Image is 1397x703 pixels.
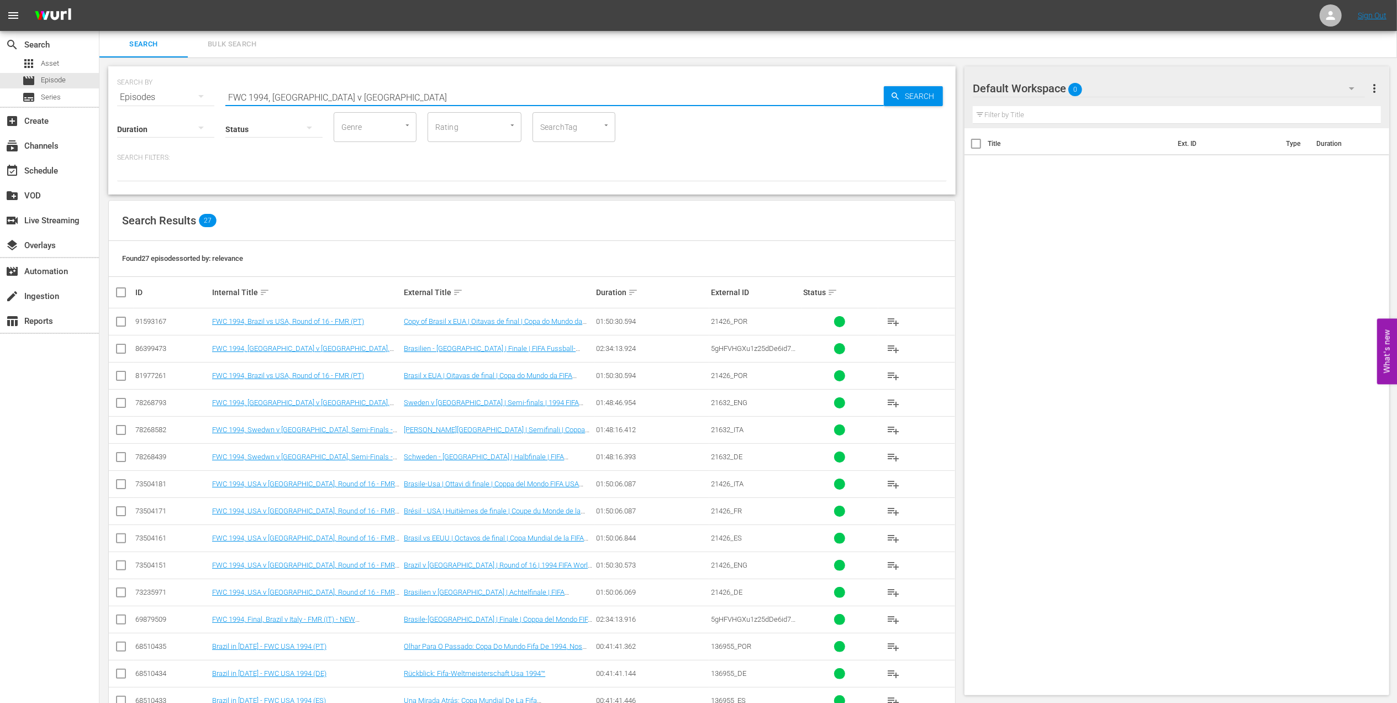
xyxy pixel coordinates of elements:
[596,371,708,380] div: 01:50:30.594
[596,534,708,542] div: 01:50:06.844
[1171,128,1279,159] th: Ext. ID
[711,561,747,569] span: 21426_ENG
[212,286,400,299] div: Internal Title
[22,91,35,104] span: Series
[404,453,568,478] a: Schweden - [GEOGRAPHIC_DATA] | Halbfinale | FIFA Fussball-Weltmeisterschaft USA 1994™ | Spiel in ...
[135,507,209,515] div: 73504171
[596,453,708,461] div: 01:48:16.393
[596,317,708,326] div: 01:50:30.594
[880,308,906,335] button: playlist_add
[507,120,518,130] button: Open
[1368,82,1381,95] span: more_vert
[887,667,900,680] span: playlist_add
[194,38,270,51] span: Bulk Search
[887,396,900,410] span: playlist_add
[988,128,1171,159] th: Title
[880,606,906,633] button: playlist_add
[596,642,708,650] div: 00:41:41.362
[803,286,877,299] div: Status
[596,507,708,515] div: 01:50:06.087
[880,471,906,497] button: playlist_add
[887,342,900,355] span: playlist_add
[6,189,19,202] span: VOD
[711,615,799,632] span: 5gHFVHGXu1z25dDe6id7TE_ITA
[212,588,399,605] a: FWC 1994, USA v [GEOGRAPHIC_DATA], Round of 16 - FMR (DE)
[404,561,592,578] a: Brazil v [GEOGRAPHIC_DATA] | Round of 16 | 1994 FIFA World Cup [GEOGRAPHIC_DATA]™ | Full Match Re...
[880,417,906,443] button: playlist_add
[135,615,209,623] div: 69879509
[596,398,708,407] div: 01:48:46.954
[973,73,1365,104] div: Default Workspace
[135,588,209,596] div: 73235971
[887,532,900,545] span: playlist_add
[6,164,19,177] span: Schedule
[135,426,209,434] div: 78268582
[827,287,837,297] span: sort
[711,344,799,361] span: 5gHFVHGXu1z25dDe6id7TE_DE
[887,450,900,464] span: playlist_add
[404,534,588,550] a: Brasil vs EEUU | Octavos de final | Copa Mundial de la FIFA [GEOGRAPHIC_DATA] 1994™ | Partido com...
[1310,128,1376,159] th: Duration
[212,398,394,415] a: FWC 1994, [GEOGRAPHIC_DATA] v [GEOGRAPHIC_DATA], Semi-Finals - FMR (EN) + On this day promo
[404,480,583,496] a: Brasile-Usa | Ottavi di finale | Coppa del Mondo FIFA USA 1994 | Match completo
[41,58,59,69] span: Asset
[887,586,900,599] span: playlist_add
[404,317,587,334] a: Copy of Brasil x EUA | Oitavas de final | Copa do Mundo da FIFA [GEOGRAPHIC_DATA] 1994 | Jogo com...
[135,534,209,542] div: 73504161
[6,239,19,252] span: Overlays
[900,86,943,106] span: Search
[880,335,906,362] button: playlist_add
[880,660,906,687] button: playlist_add
[122,214,196,227] span: Search Results
[212,642,326,650] a: Brazil in [DATE] - FWC USA 1994 (PT)
[711,642,751,650] span: 136955_POR
[880,498,906,524] button: playlist_add
[6,38,19,51] span: Search
[404,426,589,442] a: [PERSON_NAME][GEOGRAPHIC_DATA] | Semifinali | Coppa del Mondo FIFA USA 1994 | Match completo
[711,534,742,542] span: 21426_ES
[887,369,900,382] span: playlist_add
[628,287,638,297] span: sort
[887,613,900,626] span: playlist_add
[212,561,399,578] a: FWC 1994, USA v [GEOGRAPHIC_DATA], Round of 16 - FMR (EN)
[212,507,399,523] a: FWC 1994, USA v [GEOGRAPHIC_DATA], Round of 16 - FMR (FR)
[880,363,906,389] button: playlist_add
[880,390,906,416] button: playlist_add
[711,398,747,407] span: 21632_ENG
[212,426,397,442] a: FWC 1994, Swedwn v [GEOGRAPHIC_DATA], Semi-Finals - FMR (IT)
[135,453,209,461] div: 78268439
[596,615,708,623] div: 02:34:13.916
[880,633,906,660] button: playlist_add
[404,507,585,523] a: Brésil - USA | Huitièmes de finale | Coupe du Monde de la FIFA, [GEOGRAPHIC_DATA] 1994™ | Match c...
[135,317,209,326] div: 91593167
[135,398,209,407] div: 78268793
[6,265,19,278] span: Automation
[212,615,360,632] a: FWC 1994, Final, Brazil v Italy - FMR (IT) - NEW COMMENTARY
[135,344,209,353] div: 86399473
[117,153,947,162] p: Search Filters:
[887,640,900,653] span: playlist_add
[711,371,747,380] span: 21426_POR
[27,3,80,29] img: ans4CAIJ8jUAAAAAAAAAAAAAAAAAAAAAAAAgQb4GAAAAAAAAAAAAAAAAAAAAAAAAJMjXAAAAAAAAAAAAAAAAAAAAAAAAgAT5G...
[6,214,19,227] span: Live Streaming
[212,669,326,678] a: Brazil in [DATE] - FWC USA 1994 (DE)
[404,286,592,299] div: External Title
[117,82,214,113] div: Episodes
[41,92,61,103] span: Series
[6,314,19,328] span: Reports
[7,9,20,22] span: menu
[106,38,181,51] span: Search
[596,588,708,596] div: 01:50:06.069
[135,669,209,678] div: 68510434
[404,588,569,613] a: Brasilien v [GEOGRAPHIC_DATA] | Achtelfinale | FIFA Fussball-Weltmeisterschaft USA 1994™ | Spiel ...
[601,120,611,130] button: Open
[596,286,708,299] div: Duration
[6,139,19,153] span: Channels
[596,426,708,434] div: 01:48:16.412
[135,642,209,650] div: 68510435
[1368,75,1381,102] button: more_vert
[212,317,364,326] a: FWC 1994, Brazil vs USA, Round of 16 - FMR (PT)
[135,561,209,569] div: 73504151
[884,86,943,106] button: Search
[596,480,708,488] div: 01:50:06.087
